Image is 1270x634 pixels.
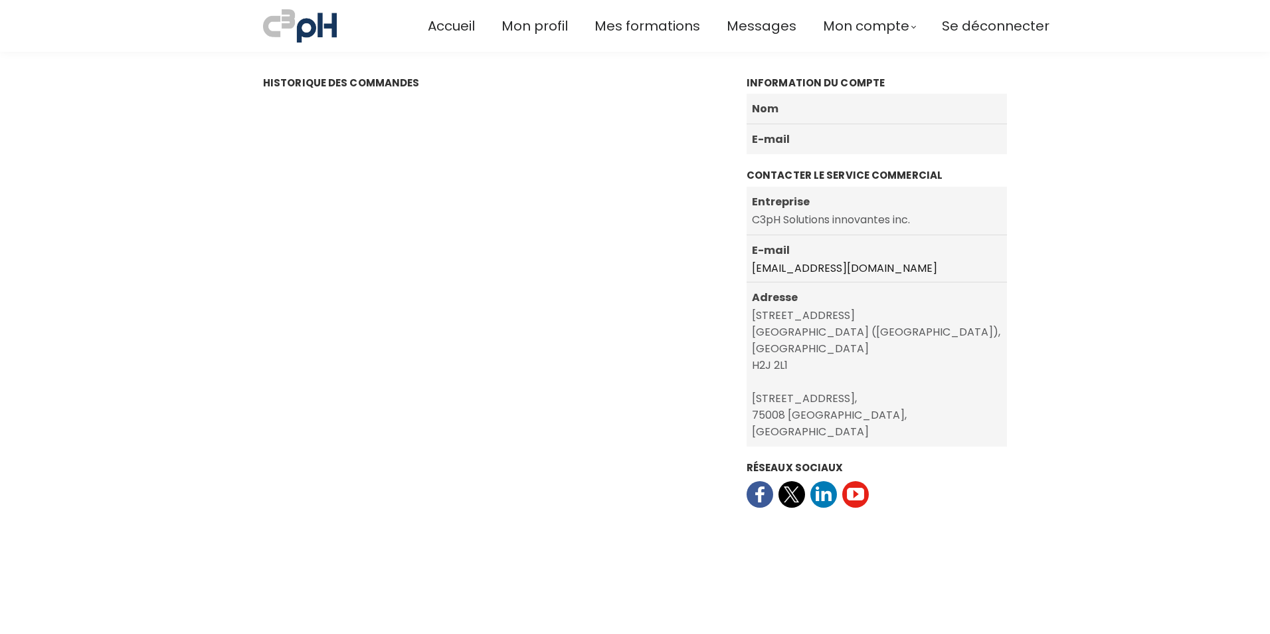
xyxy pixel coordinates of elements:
a: Se déconnecter [942,15,1049,37]
span: C3pH Solutions innovantes inc. [752,211,1002,228]
span: [STREET_ADDRESS] [GEOGRAPHIC_DATA] ([GEOGRAPHIC_DATA]), [GEOGRAPHIC_DATA] H2J 2L1 [STREET_ADDRESS... [752,307,1002,440]
a: Mes formations [594,15,700,37]
span: Contacter le service commercial [747,167,1007,183]
span: E-mail [752,242,1002,259]
span: Entreprise [752,193,1002,210]
span: Mon compte [823,15,909,37]
a: Mon profil [501,15,568,37]
span: Nom [752,100,1002,117]
a: [EMAIL_ADDRESS][DOMAIN_NAME] [752,261,937,276]
a: Messages [727,15,796,37]
span: Information du compte [747,75,1007,90]
img: a70bc7685e0efc0bd0b04b3506828469.jpeg [263,7,337,45]
span: Réseaux sociaux [747,460,1007,475]
a: Accueil [428,15,475,37]
span: E-mail [752,131,1002,148]
span: Adresse [752,289,1002,306]
span: Historique des commandes [263,75,733,90]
